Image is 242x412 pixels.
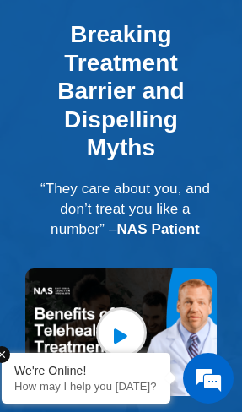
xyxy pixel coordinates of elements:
strong: NAS Patient [116,221,199,237]
a: video-popup [96,307,147,358]
span: We're online! [54,138,189,309]
p: “They care about you, and don’t treat you like a number” – [34,179,217,240]
p: How may I help you today? [14,380,158,393]
h2: Breaking Treatment Barrier and Dispelling Myths [34,20,208,162]
div: Navigation go back [10,79,35,104]
div: We're Online! [14,364,158,377]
